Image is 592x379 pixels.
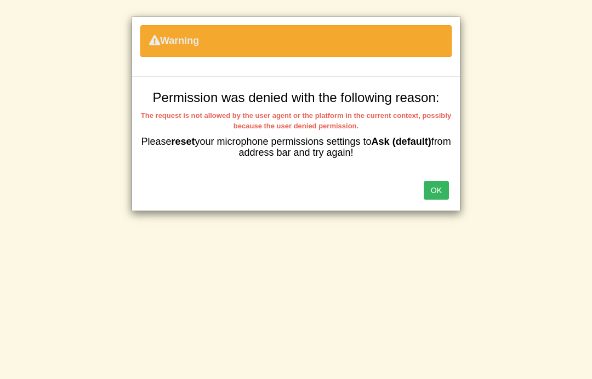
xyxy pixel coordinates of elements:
h4: Please your microphone permissions settings to from address bar and try again! [140,137,452,159]
button: OK [424,181,449,200]
h3: Permission was denied with the following reason: [140,90,452,105]
b: reset [171,136,195,147]
b: The request is not allowed by the user agent or the platform in the current context, possibly bec... [141,111,451,130]
div: Warning [140,25,452,57]
b: Ask (default) [372,136,431,147]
